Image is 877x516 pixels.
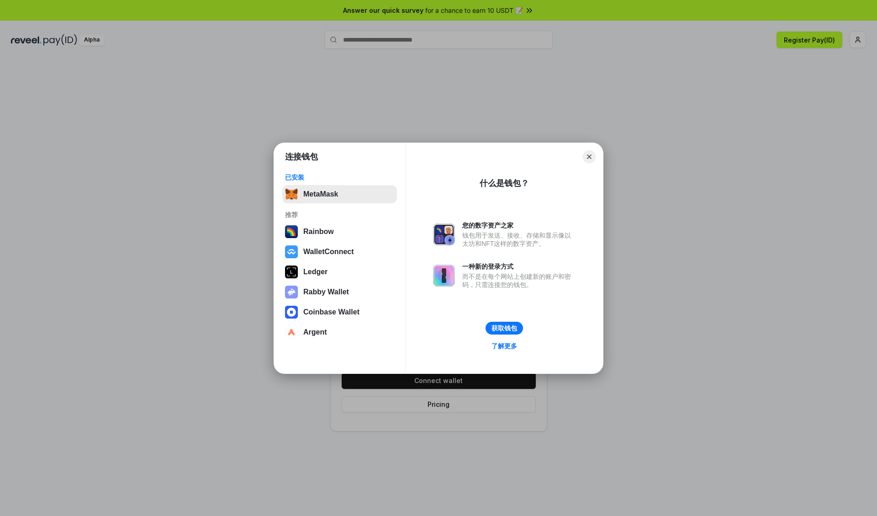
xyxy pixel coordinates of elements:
[303,190,338,198] div: MetaMask
[285,188,298,201] img: svg+xml,%3Csvg%20fill%3D%22none%22%20height%3D%2233%22%20viewBox%3D%220%200%2035%2033%22%20width%...
[285,266,298,278] img: svg+xml,%3Csvg%20xmlns%3D%22http%3A%2F%2Fwww.w3.org%2F2000%2Fsvg%22%20width%3D%2228%22%20height%3...
[462,262,576,271] div: 一种新的登录方式
[285,326,298,339] img: svg+xml,%3Csvg%20width%3D%2228%22%20height%3D%2228%22%20viewBox%3D%220%200%2028%2028%22%20fill%3D...
[303,288,349,296] div: Rabby Wallet
[282,223,397,241] button: Rainbow
[285,286,298,298] img: svg+xml,%3Csvg%20xmlns%3D%22http%3A%2F%2Fwww.w3.org%2F2000%2Fsvg%22%20fill%3D%22none%22%20viewBox...
[583,150,596,163] button: Close
[282,323,397,341] button: Argent
[285,225,298,238] img: svg+xml,%3Csvg%20width%3D%22120%22%20height%3D%22120%22%20viewBox%3D%220%200%20120%20120%22%20fil...
[486,322,523,335] button: 获取钱包
[462,221,576,229] div: 您的数字资产之家
[491,342,517,350] div: 了解更多
[480,178,529,189] div: 什么是钱包？
[462,231,576,248] div: 钱包用于发送、接收、存储和显示像以太坊和NFT这样的数字资产。
[433,265,455,287] img: svg+xml,%3Csvg%20xmlns%3D%22http%3A%2F%2Fwww.w3.org%2F2000%2Fsvg%22%20fill%3D%22none%22%20viewBox...
[303,268,328,276] div: Ledger
[486,340,523,352] a: 了解更多
[285,306,298,319] img: svg+xml,%3Csvg%20width%3D%2228%22%20height%3D%2228%22%20viewBox%3D%220%200%2028%2028%22%20fill%3D...
[433,223,455,245] img: svg+xml,%3Csvg%20xmlns%3D%22http%3A%2F%2Fwww.w3.org%2F2000%2Fsvg%22%20fill%3D%22none%22%20viewBox...
[462,272,576,289] div: 而不是在每个网站上创建新的账户和密码，只需连接您的钱包。
[282,263,397,281] button: Ledger
[303,308,359,316] div: Coinbase Wallet
[303,328,327,336] div: Argent
[282,243,397,261] button: WalletConnect
[491,324,517,332] div: 获取钱包
[282,185,397,203] button: MetaMask
[285,173,394,181] div: 已安装
[285,211,394,219] div: 推荐
[285,245,298,258] img: svg+xml,%3Csvg%20width%3D%2228%22%20height%3D%2228%22%20viewBox%3D%220%200%2028%2028%22%20fill%3D...
[303,248,354,256] div: WalletConnect
[303,228,334,236] div: Rainbow
[282,303,397,321] button: Coinbase Wallet
[285,151,318,162] h1: 连接钱包
[282,283,397,301] button: Rabby Wallet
